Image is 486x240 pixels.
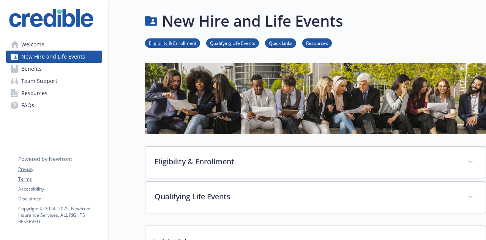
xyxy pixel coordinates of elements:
p: Copyright © 2024 - 2025 , Newfront Insurance Services, ALL RIGHTS RESERVED [18,205,102,225]
a: Benefits [6,63,102,75]
span: Welcome [21,38,44,51]
span: FAQs [21,99,34,111]
span: Team Support [21,75,57,87]
a: Welcome [6,38,102,51]
a: Disclaimer [18,195,102,202]
a: New Hire and Life Events [6,51,102,63]
img: new hire page banner [145,63,486,134]
a: Accessibility [18,186,102,192]
p: Eligibility & Enrollment [155,156,458,167]
span: New Hire and Life Events [21,51,85,63]
a: Terms [18,176,102,183]
h1: New Hire and Life Events [162,10,343,32]
a: Privacy [18,166,102,173]
a: Team Support [6,75,102,87]
div: Eligibility & Enrollment [145,147,486,178]
a: FAQs [6,99,102,111]
a: Eligibility & Enrollment [145,39,200,46]
a: Resources [6,87,102,99]
a: Quick Links [265,39,296,46]
a: Qualifying Life Events [206,39,259,46]
span: Benefits [21,63,42,75]
span: Resources [21,87,47,99]
a: Resources [302,39,332,46]
p: Qualifying Life Events [155,191,458,202]
div: Qualifying Life Events [145,182,486,213]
